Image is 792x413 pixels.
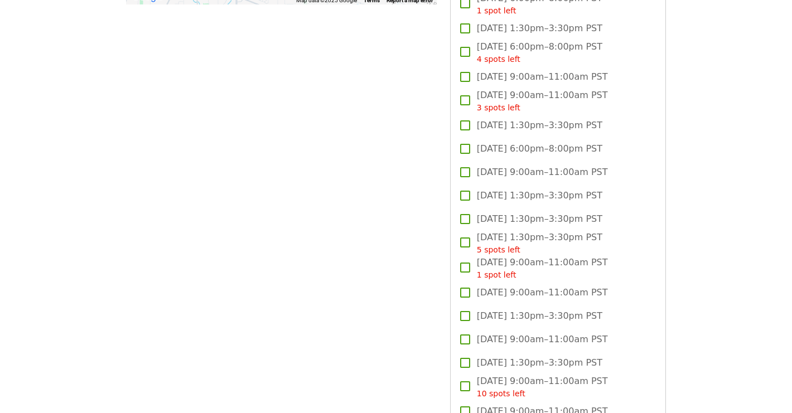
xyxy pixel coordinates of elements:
[477,389,525,398] span: 10 spots left
[477,231,602,256] span: [DATE] 1:30pm–3:30pm PST
[477,119,602,132] span: [DATE] 1:30pm–3:30pm PST
[477,333,608,346] span: [DATE] 9:00am–11:00am PST
[477,89,608,114] span: [DATE] 9:00am–11:00am PST
[477,375,608,400] span: [DATE] 9:00am–11:00am PST
[477,6,516,15] span: 1 spot left
[477,103,520,112] span: 3 spots left
[477,245,520,254] span: 5 spots left
[477,256,608,281] span: [DATE] 9:00am–11:00am PST
[477,356,602,370] span: [DATE] 1:30pm–3:30pm PST
[477,22,602,35] span: [DATE] 1:30pm–3:30pm PST
[477,212,602,226] span: [DATE] 1:30pm–3:30pm PST
[477,142,602,156] span: [DATE] 6:00pm–8:00pm PST
[477,309,602,323] span: [DATE] 1:30pm–3:30pm PST
[477,55,520,64] span: 4 spots left
[477,270,516,279] span: 1 spot left
[477,166,608,179] span: [DATE] 9:00am–11:00am PST
[477,189,602,202] span: [DATE] 1:30pm–3:30pm PST
[477,286,608,299] span: [DATE] 9:00am–11:00am PST
[477,70,608,84] span: [DATE] 9:00am–11:00am PST
[477,40,602,65] span: [DATE] 6:00pm–8:00pm PST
